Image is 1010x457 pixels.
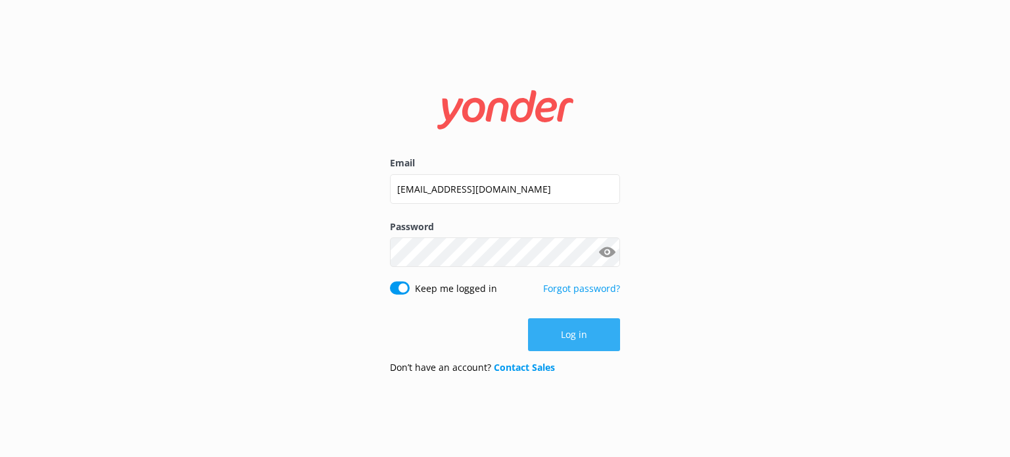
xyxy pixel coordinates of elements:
[390,174,620,204] input: user@emailaddress.com
[390,360,555,375] p: Don’t have an account?
[415,281,497,296] label: Keep me logged in
[390,220,620,234] label: Password
[543,282,620,295] a: Forgot password?
[494,361,555,373] a: Contact Sales
[528,318,620,351] button: Log in
[390,156,620,170] label: Email
[594,239,620,266] button: Show password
